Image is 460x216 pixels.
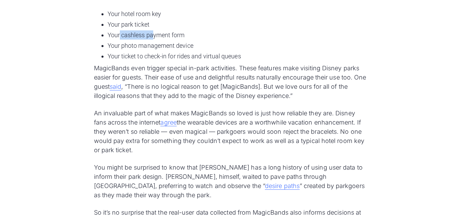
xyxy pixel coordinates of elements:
[94,163,366,200] p: You might be surprised to know that [PERSON_NAME] has a long history of using user data to inform...
[108,41,366,50] li: Your photo management device
[108,20,366,29] li: Your park ticket
[108,9,366,18] li: Your hotel room key
[94,109,366,155] p: An invaluable part of what makes MagicBands so loved is just how reliable they are. Disney fans a...
[160,119,176,126] a: agree
[110,83,121,90] a: said
[108,52,366,61] li: Your ticket to check-in for rides and virtual queues
[94,63,366,100] p: MagicBands even trigger special in-park activities. These features make visiting Disney parks eas...
[265,182,300,190] a: desire paths
[108,30,366,40] li: Your cashless payment form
